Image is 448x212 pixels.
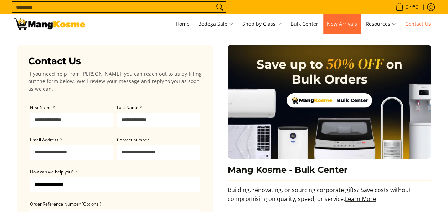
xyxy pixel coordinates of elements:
[30,137,58,143] span: Email Address
[362,14,400,34] a: Resources
[176,20,190,27] span: Home
[117,105,138,111] span: Last Name
[287,14,322,34] a: Bulk Center
[242,20,282,29] span: Shop by Class
[28,70,202,92] p: If you need help from [PERSON_NAME], you can reach out to us by filling out the form below. We'll...
[214,2,226,12] button: Search
[228,186,431,211] p: Building, renovating, or sourcing corporate gifts? Save costs without compromising on quality, sp...
[405,20,431,27] span: Contact Us
[290,20,318,27] span: Bulk Center
[30,105,52,111] span: First Name
[393,3,421,11] span: •
[345,195,376,203] a: Learn More
[14,18,85,30] img: Contact Us Today! l Mang Kosme - Home Appliance Warehouse Sale
[366,20,397,29] span: Resources
[117,137,149,143] span: Contact number
[327,20,357,27] span: New Arrivals
[323,14,361,34] a: New Arrivals
[195,14,237,34] a: Bodega Sale
[30,201,101,207] span: Order Reference Number (Optional)
[405,5,410,10] span: 0
[228,165,431,181] h3: Mang Kosme - Bulk Center
[198,20,234,29] span: Bodega Sale
[402,14,434,34] a: Contact Us
[30,169,73,175] span: How can we help you?
[239,14,285,34] a: Shop by Class
[411,5,419,10] span: ₱0
[28,55,202,67] h3: Contact Us
[92,14,434,34] nav: Main Menu
[172,14,193,34] a: Home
